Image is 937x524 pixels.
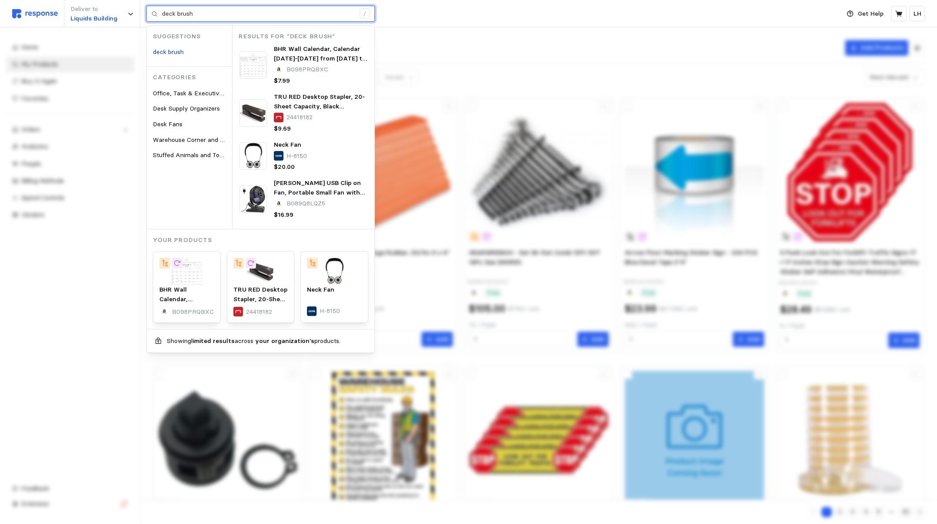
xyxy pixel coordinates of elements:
[274,76,290,86] p: $7.99
[162,6,355,22] input: Search for a product name or SKU
[153,120,182,128] span: Desk Fans
[274,45,367,100] span: BHR Wall Calendar, Calendar [DATE]-[DATE] from [DATE] to [DATE] 18 Months Calendars 14.7 inch×11 ...
[153,235,374,245] p: Your Products
[910,6,925,21] button: LH
[842,6,889,22] button: Get Help
[274,124,291,134] p: $9.69
[255,337,314,345] b: your organization's
[239,51,267,79] img: 61h0dzgT7eL._AC_SY355_.jpg
[246,307,272,317] p: 24418182
[167,336,340,346] p: Showing across products.
[307,286,334,293] span: Neck Fan
[233,286,287,322] span: TRU RED Desktop Stapler, 20-Sheet Capacity, Black (TR58083)
[320,306,340,316] p: H-8150
[274,179,365,234] span: [PERSON_NAME] USB Clip on Fan, Portable Small Fan with Cord Powered, 3 Speeds Strong Airflow, wit...
[159,286,214,388] span: BHR Wall Calendar, Calendar [DATE]-[DATE] from [DATE] to [DATE] 18 Months Calendars 14.7 inch×11 ...
[360,9,370,19] div: /
[858,9,883,19] p: Get Help
[153,89,243,97] span: Office, Task & Executive Chairs
[274,93,365,119] span: TRU RED Desktop Stapler, 20-Sheet Capacity, Black (TR58083)
[153,32,232,41] p: Suggestions
[153,136,264,144] span: Warehouse Corner and Wall Protectors
[239,99,267,127] img: 11ADE9B1-4A7F-42B4-961FE9665BF5569A_sc7
[71,14,118,24] p: Liquids Building
[71,4,118,14] p: Deliver to
[239,142,267,170] img: H-8150
[286,113,313,122] p: 24418182
[239,32,374,41] p: Results for "deck brush"
[274,210,293,220] p: $16.99
[191,337,235,345] b: limited results
[307,258,362,285] img: H-8150
[286,65,328,74] p: B098PRQBXC
[159,258,214,285] img: 61h0dzgT7eL._AC_SY355_.jpg
[913,9,921,19] p: LH
[172,307,214,317] p: B098PRQBXC
[153,104,220,112] span: Desk Supply Organizers
[274,141,301,148] span: Neck Fan
[274,162,295,172] p: $20.00
[153,73,232,82] p: Categories
[233,258,288,285] img: 11ADE9B1-4A7F-42B4-961FE9665BF5569A_sc7
[239,185,267,213] img: 71B0T9j8VdL.__AC_SX300_SY300_QL70_FMwebp_.jpg
[153,151,226,159] span: Stuffed Animals and Toys
[153,48,184,56] mark: deck brush
[286,151,307,161] p: H-8150
[286,199,325,208] p: B089Q8LQZ5
[12,9,58,18] img: svg%3e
